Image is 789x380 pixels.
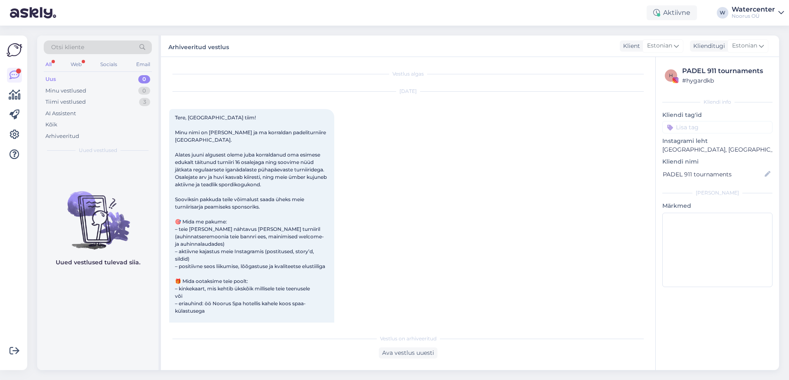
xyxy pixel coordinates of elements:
label: Arhiveeritud vestlus [168,40,229,52]
p: Instagrami leht [662,137,772,145]
p: Kliendi nimi [662,157,772,166]
span: Uued vestlused [79,147,117,154]
span: Otsi kliente [51,43,84,52]
input: Lisa nimi [663,170,763,179]
div: Ava vestlus uuesti [379,347,437,359]
div: # hygardkb [682,76,770,85]
div: Kõik [45,121,57,129]
div: Uus [45,75,56,83]
div: Kliendi info [662,98,772,106]
p: Kliendi tag'id [662,111,772,119]
input: Lisa tag [662,121,772,133]
div: Arhiveeritud [45,132,79,140]
p: [GEOGRAPHIC_DATA], [GEOGRAPHIC_DATA] [662,145,772,154]
p: Uued vestlused tulevad siia. [56,258,140,267]
div: 0 [138,75,150,83]
div: Aktiivne [647,5,697,20]
div: Minu vestlused [45,87,86,95]
div: Noorus OÜ [732,13,775,19]
div: 3 [139,98,150,106]
a: WatercenterNoorus OÜ [732,6,784,19]
div: Klient [620,42,640,50]
span: h [669,72,673,78]
div: Vestlus algas [169,70,647,78]
div: All [44,59,53,70]
span: Estonian [647,41,672,50]
div: AI Assistent [45,109,76,118]
div: Tiimi vestlused [45,98,86,106]
p: Märkmed [662,202,772,210]
img: Askly Logo [7,42,22,58]
div: W [717,7,728,19]
div: [DATE] [169,88,647,95]
div: 0 [138,87,150,95]
img: No chats [37,176,158,251]
div: Socials [99,59,119,70]
div: Watercenter [732,6,775,13]
div: Web [69,59,83,70]
div: Email [135,59,152,70]
div: [PERSON_NAME] [662,189,772,197]
div: Klienditugi [690,42,725,50]
span: Estonian [732,41,757,50]
div: PADEL 911 tournaments [682,66,770,76]
span: Vestlus on arhiveeritud [380,335,437,342]
span: Tere, [GEOGRAPHIC_DATA] tiim! Minu nimi on [PERSON_NAME] ja ma korraldan padeliturniire [GEOGRAPH... [175,114,328,351]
